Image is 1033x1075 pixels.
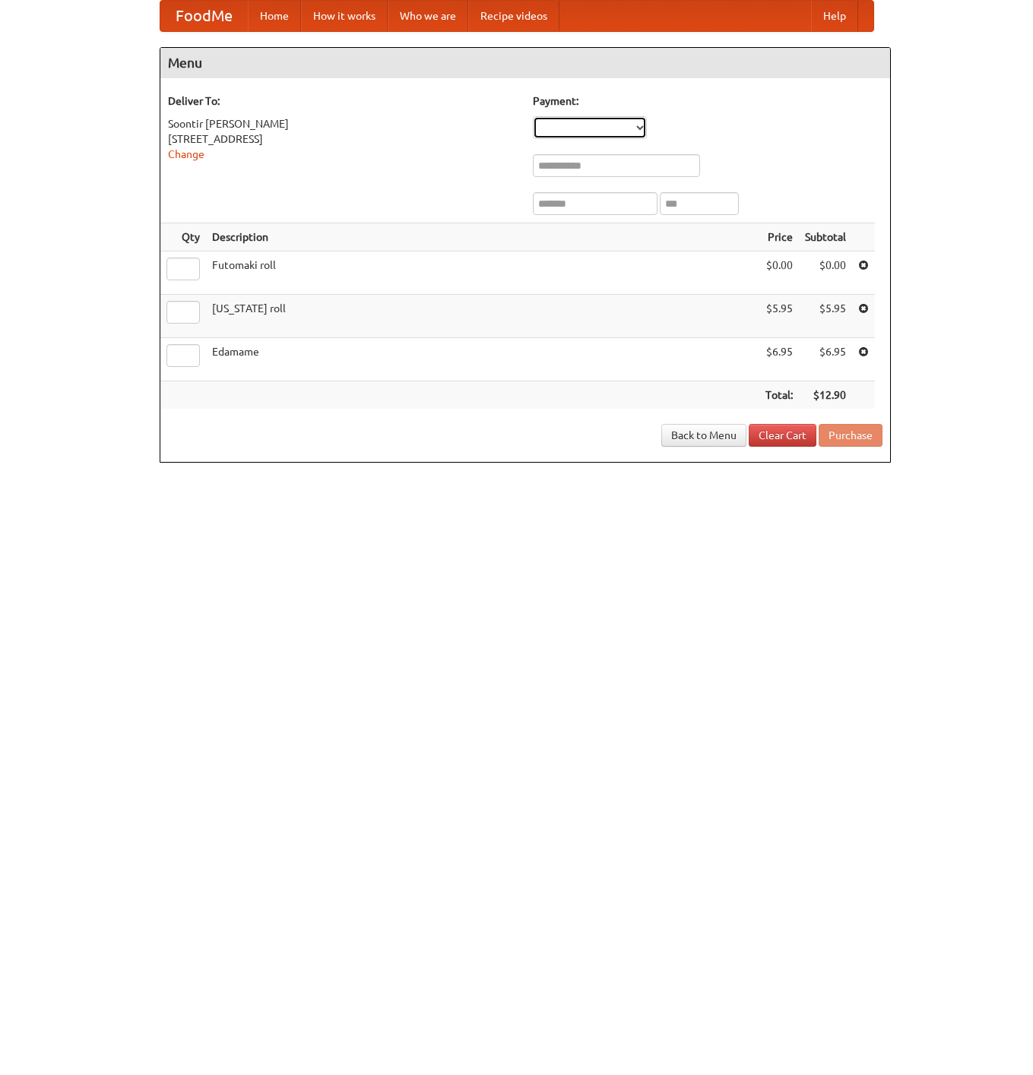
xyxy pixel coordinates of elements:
td: $6.95 [799,338,852,381]
a: Who we are [388,1,468,31]
h5: Deliver To: [168,93,518,109]
th: $12.90 [799,381,852,409]
a: Recipe videos [468,1,559,31]
td: $0.00 [799,251,852,295]
button: Purchase [819,424,882,447]
a: Home [248,1,301,31]
h5: Payment: [533,93,882,109]
td: $0.00 [759,251,799,295]
a: Clear Cart [749,424,816,447]
td: $5.95 [799,295,852,338]
td: Futomaki roll [206,251,759,295]
th: Description [206,223,759,251]
a: How it works [301,1,388,31]
td: $5.95 [759,295,799,338]
div: [STREET_ADDRESS] [168,131,518,147]
a: Help [811,1,858,31]
td: Edamame [206,338,759,381]
th: Subtotal [799,223,852,251]
a: FoodMe [160,1,248,31]
div: Soontir [PERSON_NAME] [168,116,518,131]
th: Total: [759,381,799,409]
th: Qty [160,223,206,251]
a: Change [168,148,204,160]
h4: Menu [160,48,890,78]
td: [US_STATE] roll [206,295,759,338]
th: Price [759,223,799,251]
td: $6.95 [759,338,799,381]
a: Back to Menu [661,424,746,447]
